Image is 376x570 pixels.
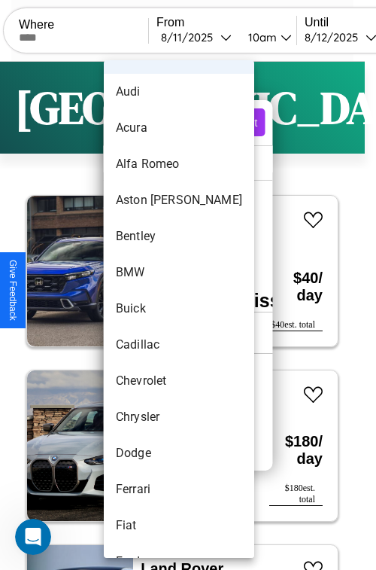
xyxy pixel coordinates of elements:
li: Chevrolet [104,363,254,399]
li: Audi [104,74,254,110]
div: Give Feedback [8,260,18,321]
li: Alfa Romeo [104,146,254,182]
li: Bentley [104,218,254,255]
li: Buick [104,291,254,327]
iframe: Intercom live chat [15,519,51,555]
li: Cadillac [104,327,254,363]
li: Dodge [104,435,254,471]
li: Acura [104,110,254,146]
li: Chrysler [104,399,254,435]
li: BMW [104,255,254,291]
li: Ferrari [104,471,254,508]
li: Fiat [104,508,254,544]
li: Aston [PERSON_NAME] [104,182,254,218]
